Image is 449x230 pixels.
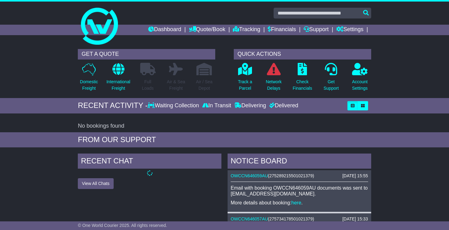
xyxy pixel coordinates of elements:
[336,25,363,35] a: Settings
[228,154,371,170] div: NOTICE BOARD
[231,173,268,178] a: OWCCN646059AU
[269,216,313,221] span: 275734178501021379
[80,79,98,92] p: Domestic Freight
[324,79,339,92] p: Get Support
[148,25,181,35] a: Dashboard
[80,63,98,95] a: DomesticFreight
[233,25,260,35] a: Tracking
[231,173,368,179] div: ( )
[268,25,296,35] a: Financials
[201,102,233,109] div: In Transit
[323,63,339,95] a: GetSupport
[78,178,113,189] button: View All Chats
[78,135,371,144] div: FROM OUR SUPPORT
[233,102,268,109] div: Delivering
[231,200,368,206] p: More details about booking: .
[231,216,268,221] a: OWCCN646057AU
[148,102,200,109] div: Waiting Collection
[78,101,148,110] div: RECENT ACTIVITY -
[266,79,282,92] p: Network Delays
[231,216,368,222] div: ( )
[304,25,329,35] a: Support
[292,200,301,205] a: here
[231,185,368,197] p: Email with booking OWCCN646059AU documents was sent to [EMAIL_ADDRESS][DOMAIN_NAME].
[78,123,371,129] div: No bookings found
[196,79,212,92] p: Air / Sea Depot
[268,102,298,109] div: Delivered
[342,173,368,179] div: [DATE] 15:55
[78,49,215,60] div: GET A QUOTE
[107,79,130,92] p: International Freight
[167,79,185,92] p: Air & Sea Freight
[78,223,167,228] span: © One World Courier 2025. All rights reserved.
[342,216,368,222] div: [DATE] 15:33
[106,63,131,95] a: InternationalFreight
[292,63,313,95] a: CheckFinancials
[238,79,252,92] p: Track a Parcel
[269,173,313,178] span: 275289215501021379
[293,79,312,92] p: Check Financials
[189,25,225,35] a: Quote/Book
[352,79,368,92] p: Account Settings
[237,63,252,95] a: Track aParcel
[234,49,371,60] div: QUICK ACTIONS
[140,79,156,92] p: Full Loads
[266,63,282,95] a: NetworkDelays
[352,63,368,95] a: AccountSettings
[78,154,221,170] div: RECENT CHAT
